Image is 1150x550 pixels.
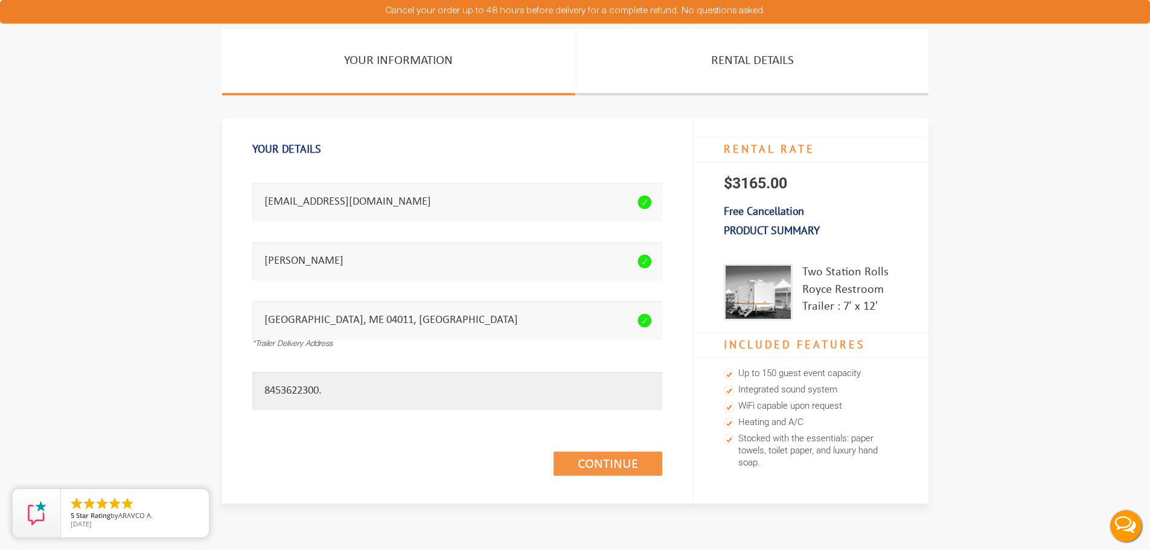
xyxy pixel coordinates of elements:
input: *Trailer Delivery Address [252,301,662,339]
li:  [107,496,122,511]
h3: Product Summary [694,218,928,243]
div: *Trailer Delivery Address [252,339,662,351]
span: by [71,512,199,520]
button: Live Chat [1102,502,1150,550]
li:  [120,496,135,511]
li: WiFi capable upon request [724,398,898,415]
li: Stocked with the essentials: paper towels, toilet paper, and luxury hand soap. [724,431,898,472]
h4: Included Features [694,333,928,358]
img: Review Rating [25,501,49,525]
h1: Your Details [252,136,662,162]
input: *Email [252,183,662,221]
li: Up to 150 guest event capacity [724,366,898,382]
b: Free Cancellation [724,204,804,218]
input: *Contact Number [252,372,662,410]
div: Two Station Rolls Royce Restroom Trailer : 7′ x 12′ [802,264,898,321]
li:  [95,496,109,511]
li:  [69,496,84,511]
input: *Contact Name [252,242,662,280]
span: [DATE] [71,519,92,528]
a: Your Information [222,29,575,95]
p: $3165.00 [694,162,928,205]
a: Continue [554,452,662,476]
span: 5 [71,511,74,520]
li: Heating and A/C [724,415,898,431]
a: Rental Details [577,29,928,95]
span: ARAVCO A. [118,511,153,520]
span: Star Rating [76,511,110,520]
li: Integrated sound system [724,382,898,398]
h4: RENTAL RATE [694,137,928,162]
li:  [82,496,97,511]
